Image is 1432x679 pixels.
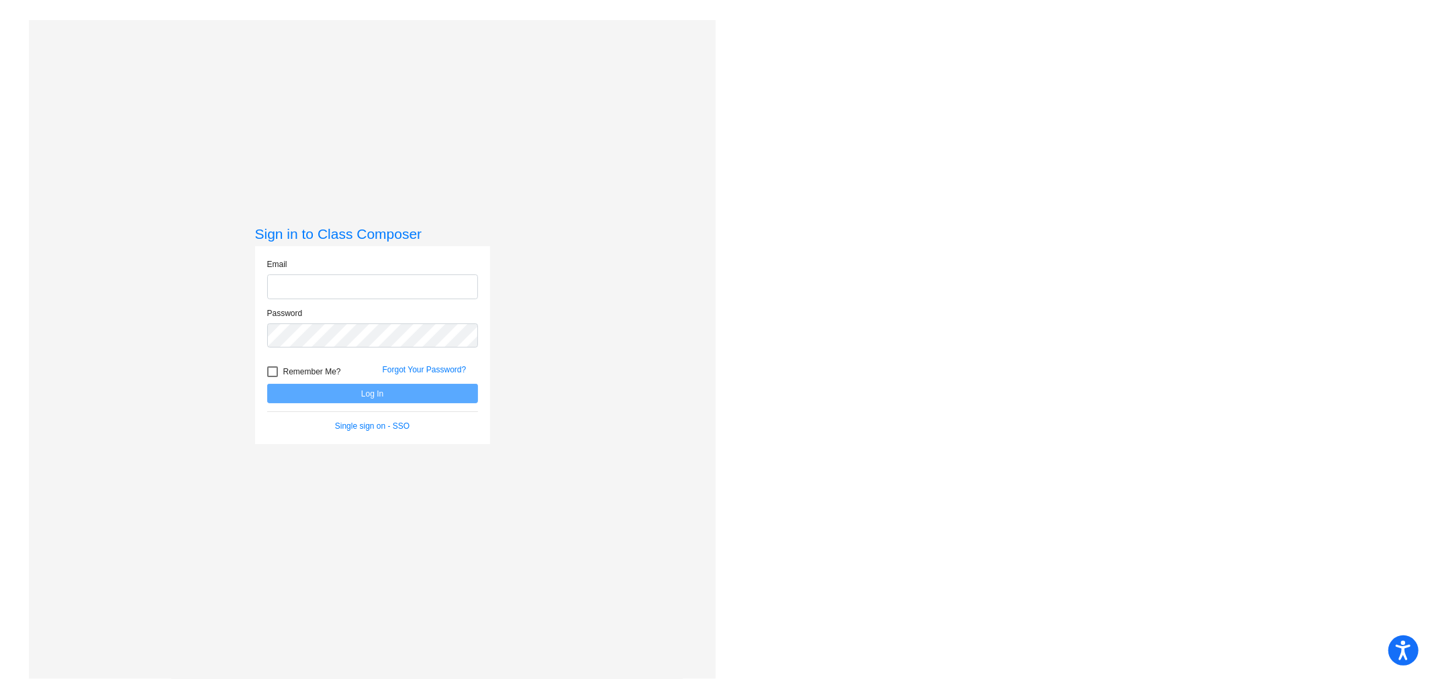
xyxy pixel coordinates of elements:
[255,225,490,242] h3: Sign in to Class Composer
[267,307,303,319] label: Password
[335,421,410,431] a: Single sign on - SSO
[383,365,467,374] a: Forgot Your Password?
[283,364,341,380] span: Remember Me?
[267,384,478,403] button: Log In
[267,258,287,270] label: Email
